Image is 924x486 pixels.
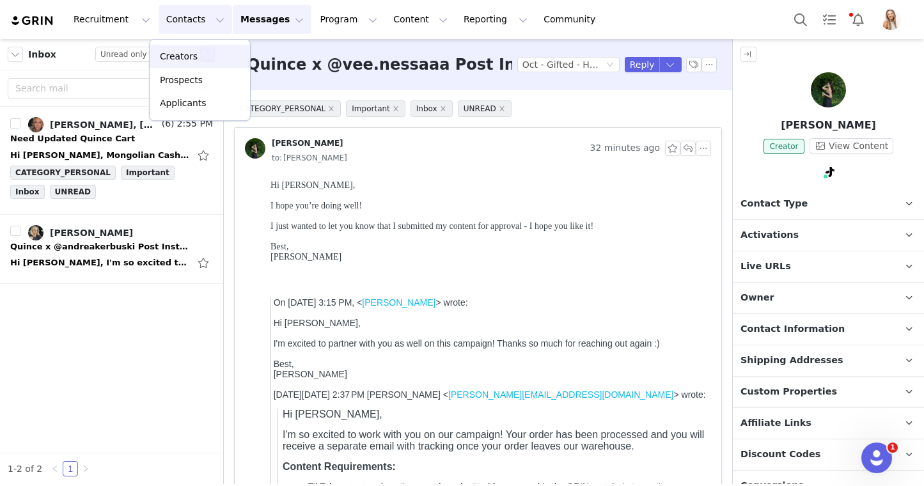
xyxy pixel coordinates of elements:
span: Live URLs [740,260,791,274]
button: Reporting [456,5,535,34]
span: Inbox [28,48,56,61]
div: Hi andrea k., I'm so excited to work with you on our campaign! Your order has been processed and ... [10,256,189,269]
span: Copyright free music on TikTok can be found [68,340,292,350]
button: Content [386,5,455,34]
a: [URL][DOMAIN_NAME] [254,420,363,431]
i: icon: close [440,106,446,112]
img: 30e24be0-547b-41d4-9246-597289a6989d.jpg [245,138,265,159]
div: Hi Lily, Mongolian Cashmere Crewneck Sweater. Faded denim. size small. Thank you, Hillary On Tue,... [10,149,189,162]
i: icon: close [393,106,399,112]
span: 1 [888,443,898,453]
div: [PERSON_NAME], [PERSON_NAME], [PERSON_NAME] [50,120,159,130]
button: Contacts [159,5,232,34]
div: I'm excited to partner with you as well on this campaign! Thanks so much for reaching out again :) [8,163,441,173]
div: Quince x @andreakerbuski Post Instructions! [10,240,189,253]
i: icon: left [51,465,59,473]
span: We will request removal on any content that contains copyrighted music [94,351,437,373]
button: Profile [873,10,914,30]
strong: immediate [163,351,214,362]
span: Best, [5,67,23,76]
div: Unread only [100,47,147,61]
div: On [DATE] 3:15 PM, < > wrote: [8,122,441,143]
span: I'm so excited to work with you on our campaign! Your order has been processed and you will recei... [17,254,439,276]
iframe: Intercom live chat [861,443,892,473]
img: grin logo [10,15,55,27]
a: here [117,374,139,385]
div: Oct - Gifted - Home - TT [522,58,604,72]
span: Content Requirements: [17,286,130,297]
i: icon: right [82,465,90,473]
div: Need Updated Quince Cart [10,132,135,145]
a: [PERSON_NAME] [28,225,133,240]
span: Custom Properties [740,385,837,399]
span: Hi [PERSON_NAME], [5,5,90,15]
span: Creator [763,139,805,154]
a: [PERSON_NAME][EMAIL_ADDRESS][DOMAIN_NAME] [183,214,408,224]
div: [PERSON_NAME] 32 minutes agoto:[PERSON_NAME] [235,128,721,175]
div: Best, [8,184,441,194]
h3: Quince x @vee.nessaaa Post Instructions! [247,53,609,76]
i: icon: close [499,106,505,112]
button: View Content [810,138,893,153]
span: If you are verbally mentioning Quince, be sure to pronounce it correctly. Quince is pronounced li... [43,397,411,419]
li: 1 [63,461,78,476]
button: Notifications [844,5,872,34]
span: Important [346,100,405,117]
i: icon: close [328,106,334,112]
span: UNREAD [458,100,512,117]
li: Next Page [78,461,93,476]
div: [PERSON_NAME] [8,194,441,204]
button: Program [312,5,385,34]
img: e4987611-a4d6-4d64-8cc6-93bfd3b0dedb.jpg [28,117,43,132]
span: must contain music/sounds. [43,328,276,339]
strong: and [278,317,296,327]
span: Please also include a screenshot of the song you're using in the content (if applicable) so we ca... [68,432,425,466]
span: CATEGORY_PERSONAL [234,100,341,117]
a: Community [536,5,609,34]
span: Shipping Addresses [740,354,843,368]
div: [PERSON_NAME] [272,138,343,148]
img: Vanessa [811,72,846,107]
span: Owner [740,291,774,305]
span: Activations [740,228,799,242]
span: 32 minutes ago [590,141,660,156]
div: Hi [PERSON_NAME], [8,143,441,204]
button: Search [787,5,815,34]
span: TikTok content and caption must be submitted for approval in the GRIN portal to posting [43,306,405,317]
a: 1 [63,462,77,476]
span: Important [121,166,175,180]
p: Creators [160,50,198,63]
span: Review our brief [43,374,431,396]
span: Caption must include @onequince, #QuincePartner, your promo code [43,317,373,327]
span: Affiliate Links [740,416,811,430]
span: (6) [159,117,175,130]
span: I just wanted to let you know that I submitted my content for approval - I hope you like it! [5,46,328,56]
span: UNREAD [50,185,96,199]
a: [PERSON_NAME] [97,122,170,132]
span: Inbox [411,100,453,117]
a: here [270,340,292,350]
div: [PERSON_NAME] [50,228,133,238]
button: Messages [233,5,311,34]
u: Content [43,328,81,339]
button: Recruitment [66,5,158,34]
span: CATEGORY_PERSONAL [10,166,116,180]
div: [DATE][DATE] 2:37 PM [PERSON_NAME] < > wrote: [8,214,441,224]
span: Contact Type [740,197,808,211]
li: 1-2 of 2 [8,461,42,476]
input: Search mail [8,78,215,98]
span: You can submit your content for approval here: [43,420,366,431]
p: Prospects [160,74,203,87]
p: Applicants [160,97,207,110]
strong: Promo Code & Link [17,475,112,486]
span: Inbox [10,185,45,199]
li: Previous Page [47,461,63,476]
span: for general brand info, best practices, and inspo before shooting your content [43,374,431,396]
span: Hi [PERSON_NAME], [17,233,117,244]
span: Contact Information [740,322,845,336]
img: 22808846-06dd-4d6e-a5f5-c90265dabeaf.jpg [881,10,901,30]
strong: copyright free [143,328,211,339]
button: Reply [625,57,660,72]
span: [PERSON_NAME] [5,77,76,86]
